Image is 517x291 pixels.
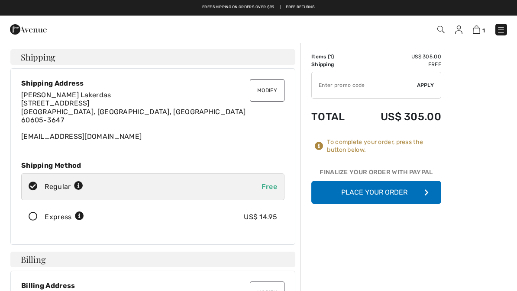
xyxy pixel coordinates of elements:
[21,281,284,290] div: Billing Address
[10,21,47,38] img: 1ère Avenue
[21,99,246,124] span: [STREET_ADDRESS] [GEOGRAPHIC_DATA], [GEOGRAPHIC_DATA], [GEOGRAPHIC_DATA] 60605-3647
[311,181,441,204] button: Place Your Order
[311,102,358,131] td: Total
[482,27,485,34] span: 1
[21,91,111,99] span: [PERSON_NAME] Lakerdas
[21,91,284,141] div: [EMAIL_ADDRESS][DOMAIN_NAME]
[250,79,284,102] button: Modify
[286,4,315,10] a: Free Returns
[202,4,275,10] a: Free shipping on orders over $99
[358,102,441,131] td: US$ 305.00
[473,24,485,35] a: 1
[358,53,441,61] td: US$ 305.00
[21,255,45,264] span: Billing
[311,53,358,61] td: Items ( )
[312,72,417,98] input: Promo code
[21,53,55,61] span: Shipping
[21,79,284,87] div: Shipping Address
[417,81,434,89] span: Apply
[327,138,441,154] div: To complete your order, press the button below.
[45,212,84,222] div: Express
[280,4,281,10] span: |
[10,25,47,33] a: 1ère Avenue
[262,182,277,191] span: Free
[21,161,284,169] div: Shipping Method
[45,182,83,192] div: Regular
[497,26,505,34] img: Menu
[358,61,441,68] td: Free
[473,26,480,34] img: Shopping Bag
[311,61,358,68] td: Shipping
[330,54,332,60] span: 1
[244,212,277,222] div: US$ 14.95
[311,168,441,181] div: Finalize Your Order with PayPal
[455,26,462,34] img: My Info
[437,26,445,33] img: Search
